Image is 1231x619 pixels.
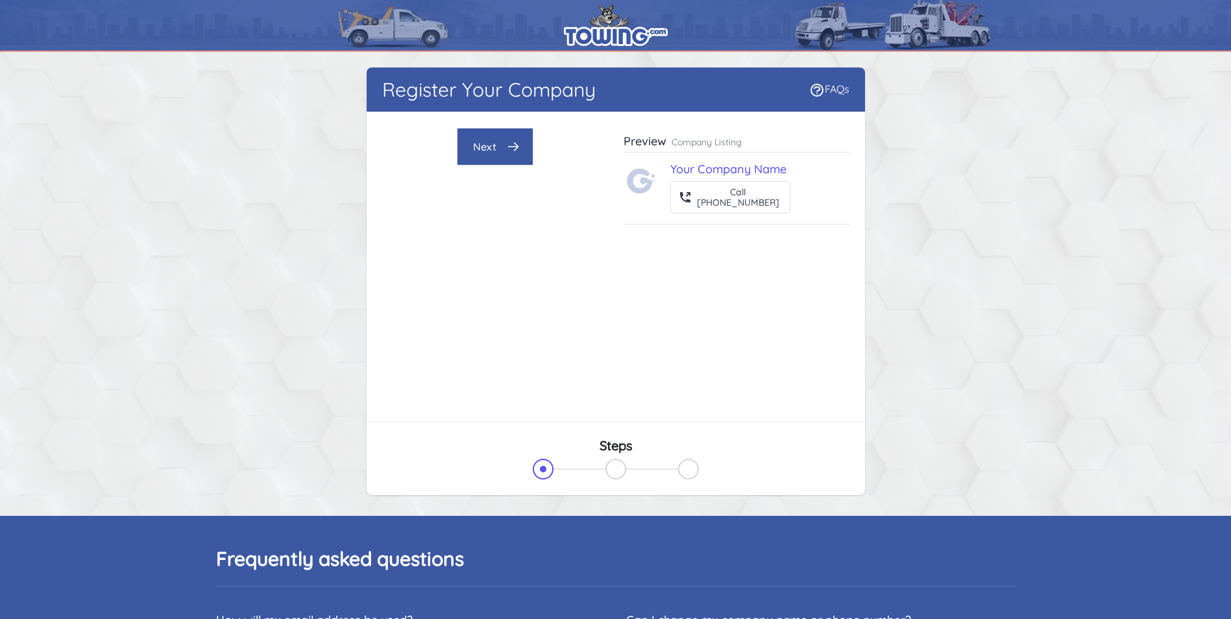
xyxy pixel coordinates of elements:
a: FAQs [809,82,849,95]
h3: Steps [382,438,849,454]
h1: Register Your Company [382,78,596,101]
button: Next [457,128,533,165]
p: Company Listing [672,136,742,149]
div: Call [PHONE_NUMBER] [697,187,779,208]
img: logo.png [564,3,668,46]
h2: Frequently asked questions [216,547,1016,570]
button: Call[PHONE_NUMBER] [670,181,790,213]
a: Your Company Name [670,162,786,176]
h3: Preview [624,134,666,149]
img: Towing.com Logo [626,165,657,197]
